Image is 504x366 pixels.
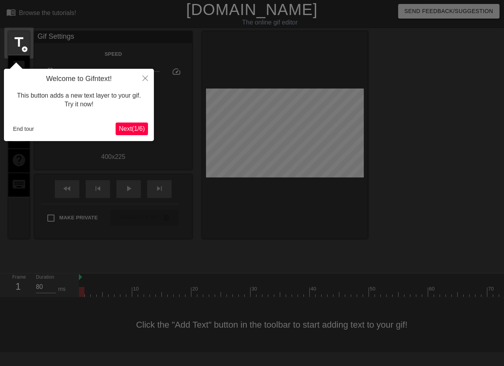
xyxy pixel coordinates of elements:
button: End tour [10,123,37,135]
div: This button adds a new text layer to your gif. Try it now! [10,83,148,117]
span: Next ( 1 / 6 ) [119,125,145,132]
button: Close [137,69,154,87]
h4: Welcome to Gifntext! [10,75,148,83]
button: Next [116,123,148,135]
